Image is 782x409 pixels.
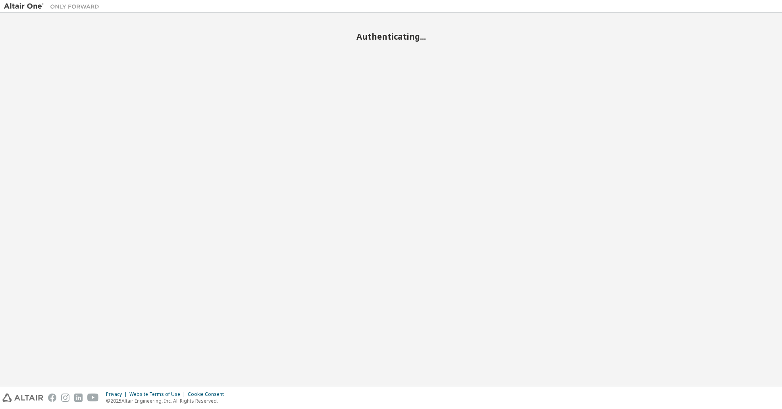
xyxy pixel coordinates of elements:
img: facebook.svg [48,394,56,402]
div: Website Terms of Use [129,391,188,397]
div: Cookie Consent [188,391,229,397]
div: Privacy [106,391,129,397]
img: altair_logo.svg [2,394,43,402]
img: Altair One [4,2,103,10]
img: instagram.svg [61,394,69,402]
img: youtube.svg [87,394,99,402]
h2: Authenticating... [4,31,778,42]
img: linkedin.svg [74,394,83,402]
p: © 2025 Altair Engineering, Inc. All Rights Reserved. [106,397,229,404]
